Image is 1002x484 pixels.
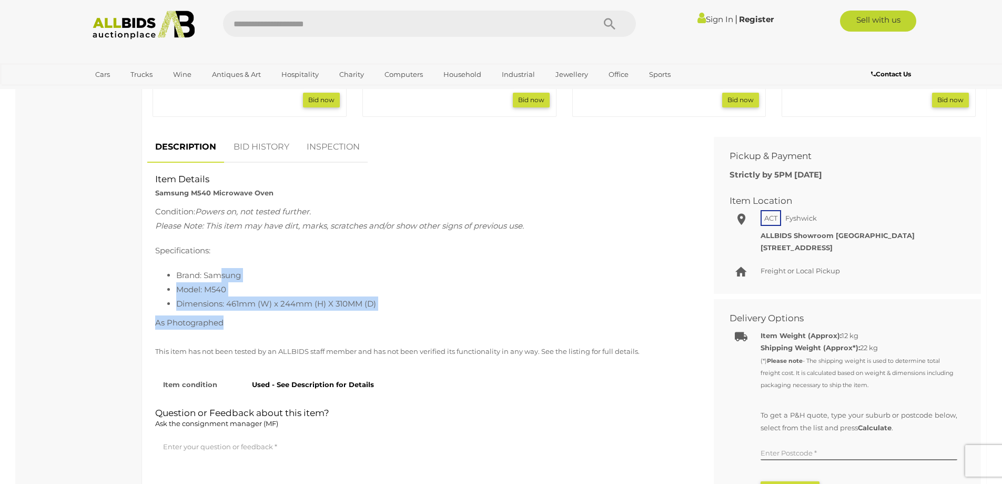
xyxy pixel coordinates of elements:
a: Bid now [932,93,969,107]
b: Strictly by 5PM [DATE] [730,170,822,180]
a: Office [602,66,635,83]
li: Brand: Samsung [176,268,690,282]
a: Trucks [124,66,159,83]
a: Wine [166,66,198,83]
span: | [735,13,737,25]
strong: Shipping Weight (Approx*): [761,343,860,352]
strong: Samsung M540 Microwave Oven [155,189,274,197]
li: Model: M540 [176,282,690,297]
button: Search [583,11,636,37]
div: 12 kg [761,330,957,342]
a: Bid now [722,93,759,107]
a: Bid now [513,93,550,107]
a: Sell with us [840,11,916,32]
strong: Item condition [163,380,217,389]
a: Register [739,14,774,24]
a: [GEOGRAPHIC_DATA] [88,83,177,101]
span: ACT [761,210,781,226]
strong: Used - See Description for Details [252,380,374,389]
h2: Item Location [730,196,949,206]
li: Dimensions: 461mm (W) x 244mm (H) X 310MM (D) [176,297,690,311]
p: Condition: [155,204,690,233]
a: Household [437,66,488,83]
a: Cars [88,66,117,83]
a: Sign In [697,14,733,24]
a: Jewellery [549,66,595,83]
strong: Please note [767,357,803,364]
b: Calculate [858,423,892,432]
h2: Pickup & Payment [730,151,949,161]
a: INSPECTION [299,132,368,163]
a: Charity [332,66,371,83]
h2: Question or Feedback about this item? [155,408,690,430]
span: Freight or Local Pickup [761,266,840,275]
small: (*) - The shipping weight is used to determine total freight cost. It is calculated based on weig... [761,357,954,389]
div: 22 kg [761,342,957,391]
h2: Item Details [155,174,690,184]
p: As Photographed [155,315,690,330]
a: DESCRIPTION [147,132,224,163]
strong: [STREET_ADDRESS] [761,243,833,252]
strong: ALLBIDS Showroom [GEOGRAPHIC_DATA] [761,231,915,240]
a: Bid now [303,93,340,107]
a: Contact Us [871,68,914,80]
a: BID HISTORY [226,132,297,163]
h2: Delivery Options [730,313,949,323]
a: Sports [642,66,677,83]
p: To get a P&H quote, type your suburb or postcode below, select from the list and press . [761,409,957,434]
img: Allbids.com.au [87,11,201,39]
a: Industrial [495,66,542,83]
a: Computers [378,66,430,83]
p: This item has not been tested by an ALLBIDS staff member and has not been verified its functional... [155,345,690,358]
p: Specifications: [155,243,690,258]
a: Hospitality [275,66,326,83]
span: Fyshwick [783,211,819,225]
b: Item Weight (Approx): [761,331,842,340]
b: Contact Us [871,70,911,78]
span: Ask the consignment manager (MF) [155,419,278,428]
a: Antiques & Art [205,66,268,83]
